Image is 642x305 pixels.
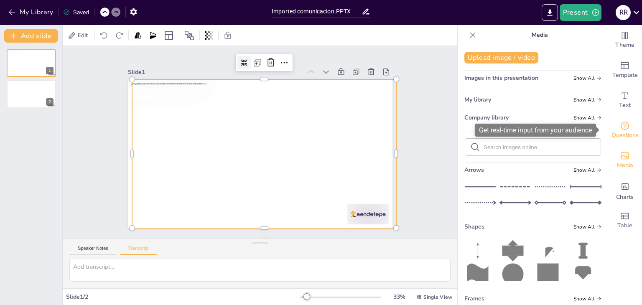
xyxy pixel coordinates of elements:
div: Change the overall theme [608,25,642,55]
button: Transcript [120,246,157,255]
div: Add text boxes [608,85,642,115]
div: Add charts and graphs [608,175,642,206]
button: Add slide [4,29,58,43]
div: 33 % [389,293,409,301]
div: Add a table [608,206,642,236]
span: Text [619,101,631,110]
p: Media [479,25,600,45]
div: 1 [46,67,53,74]
div: 2 [7,80,56,108]
span: Show all [573,97,601,103]
span: Images in this presentation [464,74,538,82]
div: Slide 1 [166,20,329,99]
div: Get real-time input from your audience [608,115,642,145]
span: Charts [616,193,634,202]
span: Frames [464,295,484,302]
div: 1 [7,49,56,77]
button: My Library [6,5,57,19]
span: Show all [573,224,601,230]
span: Table [617,221,632,230]
div: Saved [63,8,89,16]
span: Show all [573,296,601,302]
button: R R [616,4,631,21]
button: Export to PowerPoint [542,4,558,21]
div: Add images, graphics, shapes or video [608,145,642,175]
div: Get real-time input from your audience [475,124,596,137]
span: Show all [573,167,601,173]
div: Slide 1 / 2 [66,293,301,301]
span: Show all [573,75,601,81]
button: Upload image / video [464,52,538,64]
span: Position [184,30,194,41]
span: Template [612,71,638,80]
span: Theme [615,41,634,50]
div: R R [616,5,631,20]
span: Arrows [464,166,484,174]
span: Media [617,161,633,170]
span: Single View [423,294,452,300]
span: Company library [464,114,509,122]
span: My library [464,96,491,104]
button: Present [560,4,601,21]
span: Edit [76,31,89,39]
button: Speaker Notes [69,246,117,255]
div: 2 [46,98,53,106]
input: Insert title [272,5,362,18]
input: Search images online [484,144,596,150]
span: Show all [573,115,601,121]
div: Layout [162,29,176,42]
span: Shapes [464,223,484,231]
span: Questions [611,131,639,140]
div: Add ready made slides [608,55,642,85]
